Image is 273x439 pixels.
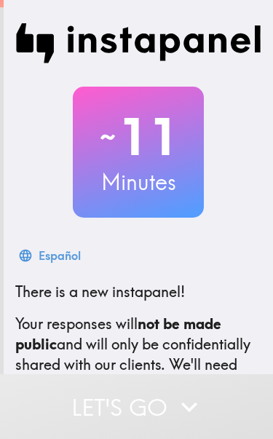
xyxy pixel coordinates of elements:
span: There is a new instapanel! [15,282,185,301]
h2: 11 [73,107,204,167]
img: Instapanel [15,23,261,63]
span: ~ [98,115,118,159]
p: Your responses will and will only be confidentially shared with our clients. We'll need your emai... [15,314,261,436]
h3: Minutes [73,167,204,197]
div: Español [39,245,81,266]
button: Español [15,241,87,270]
